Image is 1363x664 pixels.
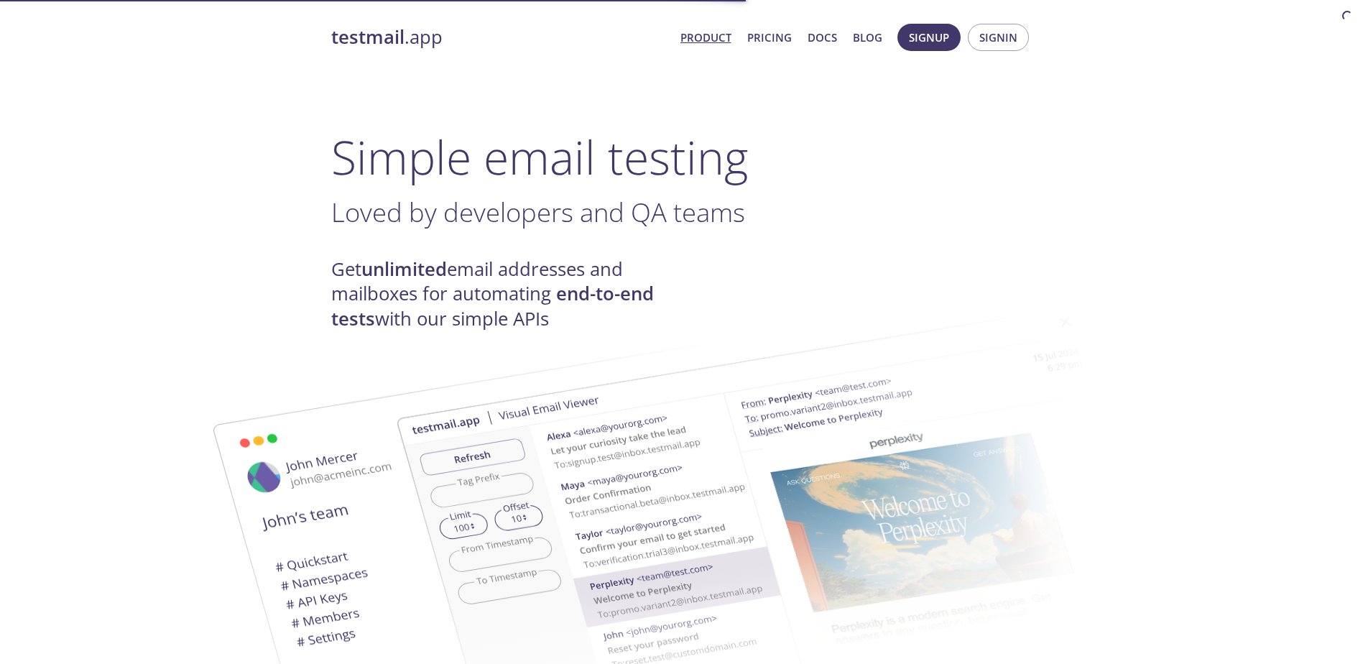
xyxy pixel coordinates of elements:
h4: Get email addresses and mailboxes for automating with our simple APIs [331,257,682,331]
a: testmail.app [331,25,669,50]
a: Docs [808,28,837,47]
strong: end-to-end tests [331,281,654,331]
a: Product [680,28,731,47]
strong: unlimited [361,257,447,282]
span: Loved by developers and QA teams [331,194,745,230]
a: Blog [853,28,882,47]
a: Pricing [747,28,792,47]
h1: Simple email testing [331,129,1032,185]
span: Signin [979,28,1017,47]
button: Signin [968,24,1029,51]
strong: testmail [331,24,405,50]
button: Signup [897,24,961,51]
span: Signup [909,28,949,47]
